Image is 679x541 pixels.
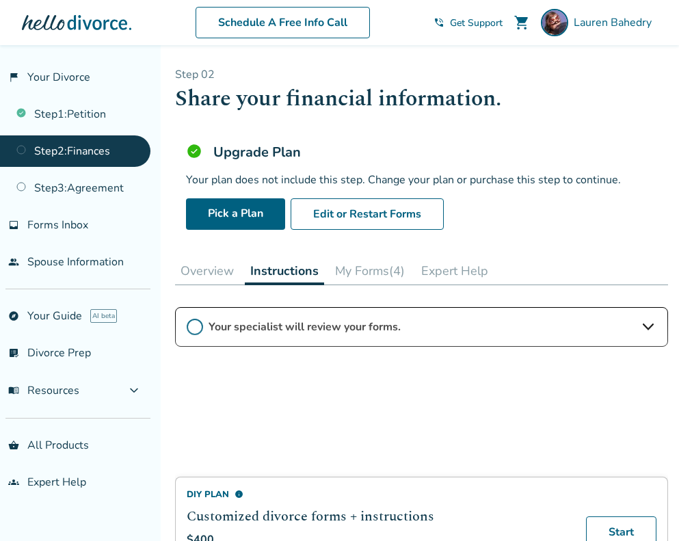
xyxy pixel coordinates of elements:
span: Lauren Bahedry [574,15,657,30]
span: phone_in_talk [434,17,444,28]
button: Edit or Restart Forms [291,198,444,230]
div: DIY Plan [187,488,570,501]
span: list_alt_check [8,347,19,358]
span: Forms Inbox [27,217,88,233]
h2: Customized divorce forms + instructions [187,506,570,527]
span: explore [8,311,19,321]
a: Schedule A Free Info Call [196,7,370,38]
span: shopping_cart [514,14,530,31]
span: info [235,490,243,499]
h5: Upgrade Plan [213,143,301,161]
span: expand_more [126,382,142,399]
span: Resources [8,383,79,398]
a: phone_in_talkGet Support [434,16,503,29]
button: My Forms(4) [330,257,410,285]
span: flag_2 [8,72,19,83]
a: Pick a Plan [186,198,285,230]
button: Overview [175,257,239,285]
span: groups [8,477,19,488]
span: menu_book [8,385,19,396]
button: Instructions [245,257,324,285]
button: Expert Help [416,257,494,285]
span: Get Support [450,16,503,29]
img: Lauren Bahedry [541,9,568,36]
span: people [8,256,19,267]
iframe: Chat Widget [611,475,679,541]
p: Step 0 2 [175,67,668,82]
span: AI beta [90,309,117,323]
span: inbox [8,220,19,230]
div: Your plan does not include this step. Change your plan or purchase this step to continue. [186,172,657,187]
h1: Share your financial information. [175,82,668,116]
span: shopping_basket [8,440,19,451]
